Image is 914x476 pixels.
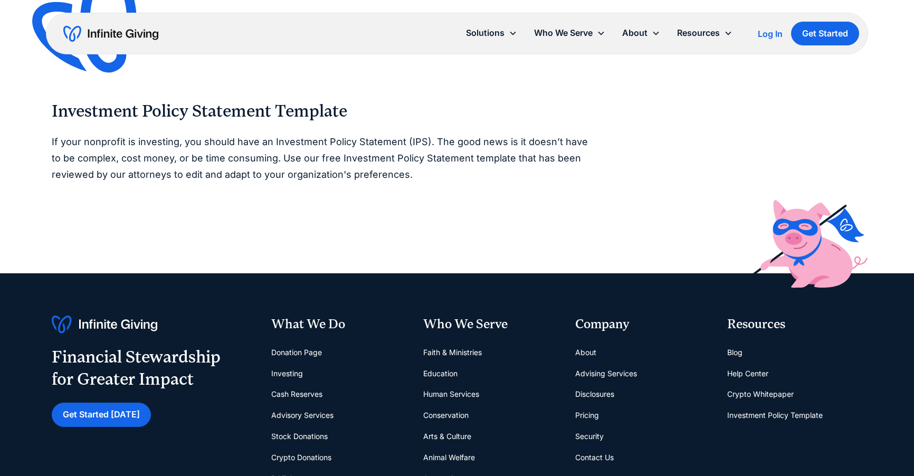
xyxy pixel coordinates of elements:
[727,405,823,426] a: Investment Policy Template
[575,426,604,447] a: Security
[52,346,221,390] div: Financial Stewardship for Greater Impact
[423,316,558,334] div: Who We Serve
[52,101,592,121] h2: Investment Policy Statement Template
[526,22,614,44] div: Who We Serve
[271,426,328,447] a: Stock Donations
[575,363,637,384] a: Advising Services
[423,447,475,468] a: Animal Welfare
[271,447,331,468] a: Crypto Donations
[614,22,669,44] div: About
[622,26,648,40] div: About
[63,25,158,42] a: home
[575,342,596,363] a: About
[727,316,862,334] div: Resources
[423,363,458,384] a: Education
[575,384,614,405] a: Disclosures
[575,405,599,426] a: Pricing
[271,384,322,405] a: Cash Reserves
[677,26,720,40] div: Resources
[791,22,859,45] a: Get Started
[52,403,151,426] a: Get Started [DATE]
[458,22,526,44] div: Solutions
[271,363,303,384] a: Investing
[669,22,741,44] div: Resources
[575,447,614,468] a: Contact Us
[534,26,593,40] div: Who We Serve
[466,26,504,40] div: Solutions
[271,342,322,363] a: Donation Page
[727,363,768,384] a: Help Center
[727,384,794,405] a: Crypto Whitepaper
[423,405,469,426] a: Conservation
[271,405,334,426] a: Advisory Services
[423,384,479,405] a: Human Services
[271,316,406,334] div: What We Do
[423,342,482,363] a: Faith & Ministries
[758,27,783,40] a: Log In
[758,30,783,38] div: Log In
[575,316,710,334] div: Company
[52,134,592,183] p: If your nonprofit is investing, you should have an Investment Policy Statement (IPS). The good ne...
[423,426,471,447] a: Arts & Culture
[727,342,742,363] a: Blog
